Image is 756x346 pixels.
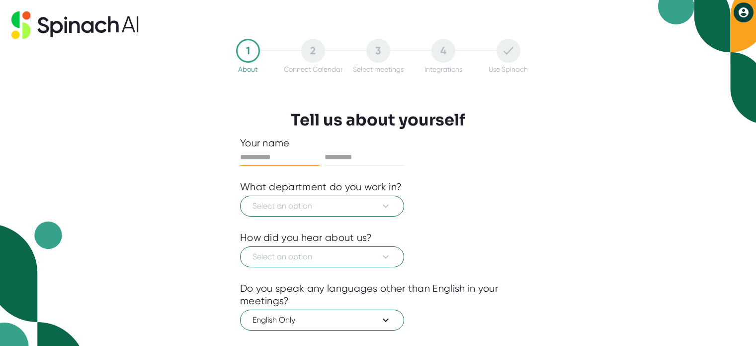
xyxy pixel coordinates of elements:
div: Integrations [424,65,462,73]
div: 3 [366,39,390,63]
div: 1 [236,39,260,63]
div: 4 [431,39,455,63]
button: English Only [240,310,404,331]
div: 2 [301,39,325,63]
div: About [238,65,257,73]
span: Select an option [252,200,392,212]
div: Connect Calendar [284,65,342,73]
div: Select meetings [353,65,404,73]
div: What department do you work in? [240,181,402,193]
div: Use Spinach [489,65,528,73]
span: Select an option [252,251,392,263]
div: Do you speak any languages other than English in your meetings? [240,282,516,307]
span: English Only [252,314,392,326]
button: Select an option [240,196,404,217]
div: Your name [240,137,516,149]
h3: Tell us about yourself [291,111,465,129]
button: Select an option [240,246,404,267]
div: How did you hear about us? [240,231,372,244]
